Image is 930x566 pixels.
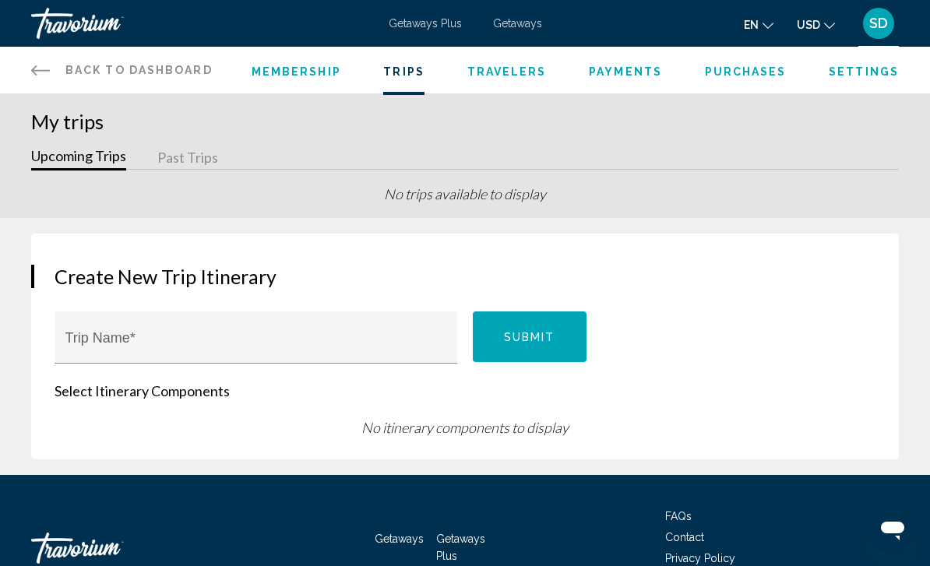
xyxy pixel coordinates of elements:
[797,13,835,36] button: Change currency
[383,65,424,78] a: Trips
[252,65,341,78] a: Membership
[375,533,424,545] a: Getaways
[493,17,542,30] a: Getaways
[705,65,787,78] a: Purchases
[31,146,126,171] button: Upcoming Trips
[55,265,875,288] h3: Create New Trip Itinerary
[31,185,899,218] div: No trips available to display
[467,65,547,78] a: Travelers
[504,331,555,343] span: Submit
[157,146,218,171] button: Past Trips
[31,47,213,93] a: Back to Dashboard
[436,533,485,562] a: Getaways Plus
[829,65,899,78] a: Settings
[31,8,373,39] a: Travorium
[665,510,692,522] a: FAQs
[473,311,587,362] button: Submit
[65,64,213,76] span: Back to Dashboard
[869,16,888,31] span: SD
[55,382,875,399] p: Select Itinerary Components
[858,7,899,40] button: User Menu
[55,419,875,436] div: No itinerary components to display
[389,17,462,30] a: Getaways Plus
[868,504,918,554] iframe: Button to launch messaging window
[744,19,759,31] span: en
[31,110,899,133] h1: My trips
[665,531,704,543] a: Contact
[744,13,773,36] button: Change language
[589,65,662,78] a: Payments
[797,19,820,31] span: USD
[665,552,735,564] a: Privacy Policy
